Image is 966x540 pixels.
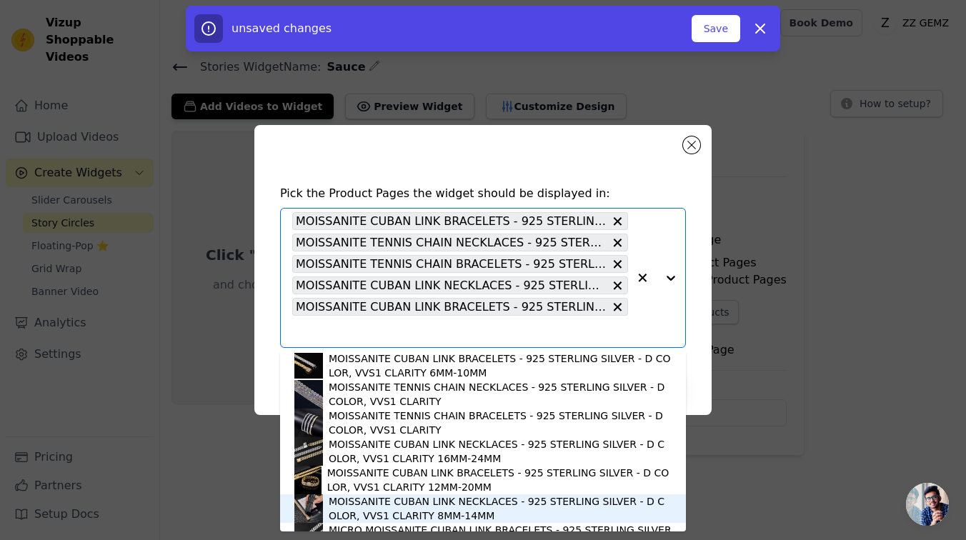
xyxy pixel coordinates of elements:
span: unsaved changes [231,21,332,35]
img: product thumbnail [294,380,323,409]
span: MOISSANITE CUBAN LINK NECKLACES - 925 STERLING SILVER - D COLOR, VVS1 CLARITY 16MM-24MM [296,276,607,294]
button: Close modal [683,136,700,154]
div: MOISSANITE TENNIS CHAIN NECKLACES - 925 STERLING SILVER - D COLOR, VVS1 CLARITY [329,380,672,409]
h4: Pick the Product Pages the widget should be displayed in: [280,185,686,202]
span: MOISSANITE CUBAN LINK BRACELETS - 925 STERLING SILVER - D COLOR, VVS1 CLARITY 6MM-10MM [296,212,607,230]
span: MOISSANITE TENNIS CHAIN NECKLACES - 925 STERLING SILVER - D COLOR, VVS1 CLARITY [296,234,607,251]
span: MOISSANITE CUBAN LINK BRACELETS - 925 STERLING SILVER - D COLOR, VVS1 CLARITY 12MM-20MM [296,298,607,316]
button: Save [692,15,740,42]
a: Open chat [906,483,949,526]
img: product thumbnail [294,437,323,466]
div: MOISSANITE TENNIS CHAIN BRACELETS - 925 STERLING SILVER - D COLOR, VVS1 CLARITY [329,409,672,437]
img: product thumbnail [294,351,323,380]
div: MOISSANITE CUBAN LINK BRACELETS - 925 STERLING SILVER - D COLOR, VVS1 CLARITY 6MM-10MM [329,351,672,380]
div: MOISSANITE CUBAN LINK BRACELETS - 925 STERLING SILVER - D COLOR, VVS1 CLARITY 12MM-20MM [327,466,672,494]
div: MOISSANITE CUBAN LINK NECKLACES - 925 STERLING SILVER - D COLOR, VVS1 CLARITY 16MM-24MM [329,437,672,466]
img: product thumbnail [294,494,323,523]
span: MOISSANITE TENNIS CHAIN BRACELETS - 925 STERLING SILVER - D COLOR, VVS1 CLARITY [296,255,607,273]
img: product thumbnail [294,409,323,437]
img: product thumbnail [294,466,322,494]
div: MOISSANITE CUBAN LINK NECKLACES - 925 STERLING SILVER - D COLOR, VVS1 CLARITY 8MM-14MM [329,494,672,523]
